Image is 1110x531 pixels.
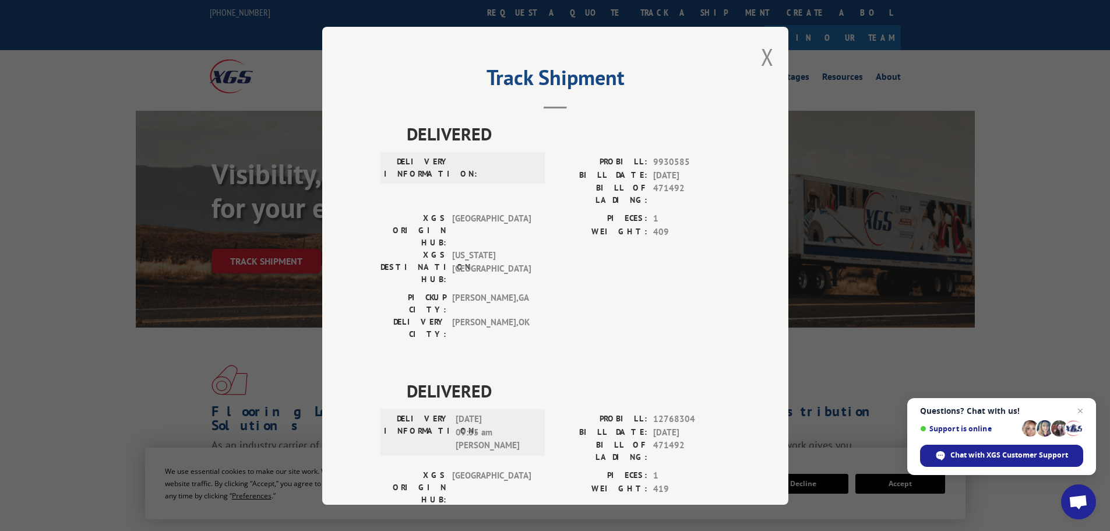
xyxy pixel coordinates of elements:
[555,439,647,463] label: BILL OF LADING:
[950,450,1068,460] span: Chat with XGS Customer Support
[452,291,531,316] span: [PERSON_NAME] , GA
[407,378,730,404] span: DELIVERED
[653,225,730,238] span: 409
[452,469,531,506] span: [GEOGRAPHIC_DATA]
[380,212,446,249] label: XGS ORIGIN HUB:
[380,249,446,286] label: XGS DESTINATION HUB:
[1073,404,1087,418] span: Close chat
[555,482,647,495] label: WEIGHT:
[384,413,450,452] label: DELIVERY INFORMATION:
[555,156,647,169] label: PROBILL:
[407,121,730,147] span: DELIVERED
[920,445,1083,467] div: Chat with XGS Customer Support
[653,413,730,426] span: 12768304
[555,413,647,426] label: PROBILL:
[555,182,647,206] label: BILL OF LADING:
[653,156,730,169] span: 9930585
[380,69,730,92] h2: Track Shipment
[653,439,730,463] span: 471492
[555,425,647,439] label: BILL DATE:
[384,156,450,180] label: DELIVERY INFORMATION:
[653,469,730,483] span: 1
[380,291,446,316] label: PICKUP CITY:
[452,249,531,286] span: [US_STATE][GEOGRAPHIC_DATA]
[653,425,730,439] span: [DATE]
[555,168,647,182] label: BILL DATE:
[452,316,531,340] span: [PERSON_NAME] , OK
[452,212,531,249] span: [GEOGRAPHIC_DATA]
[761,41,774,72] button: Close modal
[380,469,446,506] label: XGS ORIGIN HUB:
[653,482,730,495] span: 419
[555,225,647,238] label: WEIGHT:
[380,316,446,340] label: DELIVERY CITY:
[653,182,730,206] span: 471492
[555,469,647,483] label: PIECES:
[1061,484,1096,519] div: Open chat
[456,413,534,452] span: [DATE] 09:35 am [PERSON_NAME]
[555,212,647,226] label: PIECES:
[653,212,730,226] span: 1
[920,406,1083,416] span: Questions? Chat with us!
[653,168,730,182] span: [DATE]
[920,424,1018,433] span: Support is online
